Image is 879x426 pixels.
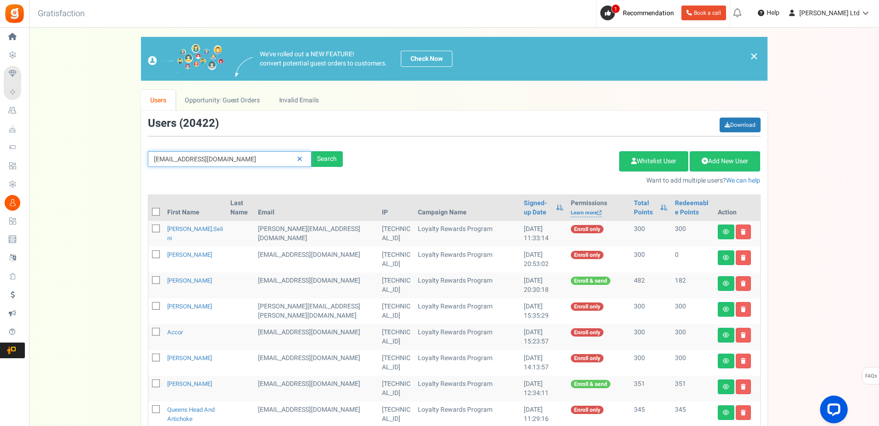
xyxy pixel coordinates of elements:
[167,276,212,285] a: [PERSON_NAME]
[148,118,219,130] h3: Users ( )
[520,324,567,350] td: [DATE] 15:23:57
[690,151,760,172] a: Add New User
[720,118,761,132] a: Download
[167,328,183,337] a: accor
[741,255,746,260] i: Delete user
[571,209,602,217] a: Learn more
[167,379,212,388] a: [PERSON_NAME]
[571,302,604,311] span: Enroll only
[524,199,551,217] a: Signed-up Date
[520,221,567,247] td: [DATE] 11:33:14
[723,358,729,364] i: View details
[741,307,746,312] i: Delete user
[671,376,714,402] td: 351
[141,90,176,111] a: Users
[571,225,604,233] span: Enroll only
[378,195,414,221] th: IP
[414,376,520,402] td: Loyalty Rewards Program
[571,380,610,388] span: Enroll & send
[167,354,212,362] a: [PERSON_NAME]
[571,354,604,362] span: Enroll only
[600,6,678,20] a: 1 Recommendation
[270,90,328,111] a: Invalid Emails
[671,298,714,324] td: 300
[176,90,269,111] a: Opportunity: Guest Orders
[293,151,307,167] a: Reset
[235,57,253,77] img: images
[414,195,520,221] th: Campaign Name
[378,350,414,376] td: [TECHNICAL_ID]
[623,8,674,18] span: Recommendation
[634,199,656,217] a: Total Points
[723,229,729,235] i: View details
[260,50,387,68] p: We've rolled out a NEW FEATURE! convert potential guest orders to customers.
[714,195,760,221] th: Action
[799,8,860,18] span: [PERSON_NAME] Ltd
[148,151,311,167] input: Search by email or name
[378,272,414,298] td: [TECHNICAL_ID]
[414,247,520,272] td: Loyalty Rewards Program
[378,221,414,247] td: [TECHNICAL_ID]
[630,324,672,350] td: 300
[378,324,414,350] td: [TECHNICAL_ID]
[571,277,610,285] span: Enroll & send
[741,281,746,286] i: Delete user
[254,195,378,221] th: Email
[167,250,212,259] a: [PERSON_NAME]
[311,151,343,167] div: Search
[401,51,452,67] a: Check Now
[671,324,714,350] td: 300
[723,255,729,260] i: View details
[378,247,414,272] td: [TECHNICAL_ID]
[414,350,520,376] td: Loyalty Rewards Program
[520,376,567,402] td: [DATE] 12:34:11
[183,115,215,131] span: 20422
[520,298,567,324] td: [DATE] 15:35:29
[227,195,254,221] th: Last Name
[681,6,726,20] a: Book a call
[520,272,567,298] td: [DATE] 20:30:18
[671,272,714,298] td: 182
[254,247,378,272] td: General
[414,324,520,350] td: Loyalty Rewards Program
[567,195,630,221] th: Permissions
[675,199,710,217] a: Redeemable Points
[671,247,714,272] td: 0
[167,405,215,423] a: Queens Head and Artichoke
[741,384,746,390] i: Delete user
[254,324,378,350] td: General
[28,5,95,23] h3: Gratisfaction
[741,410,746,415] i: Delete user
[723,410,729,415] i: View details
[520,350,567,376] td: [DATE] 14:13:57
[378,376,414,402] td: [TECHNICAL_ID]
[630,298,672,324] td: 300
[750,51,758,62] a: ×
[378,298,414,324] td: [TECHNICAL_ID]
[754,6,783,20] a: Help
[254,221,378,247] td: General
[167,225,223,243] a: [PERSON_NAME].selini
[414,272,520,298] td: Loyalty Rewards Program
[865,367,877,385] span: FAQs
[167,302,212,311] a: [PERSON_NAME]
[741,229,746,235] i: Delete user
[520,247,567,272] td: [DATE] 20:53:02
[254,272,378,298] td: General
[723,307,729,312] i: View details
[741,332,746,338] i: Delete user
[630,350,672,376] td: 300
[630,247,672,272] td: 300
[723,384,729,390] i: View details
[671,350,714,376] td: 300
[723,332,729,338] i: View details
[148,44,224,74] img: images
[764,8,779,18] span: Help
[630,272,672,298] td: 482
[414,221,520,247] td: Loyalty Rewards Program
[611,4,620,13] span: 1
[741,358,746,364] i: Delete user
[571,406,604,414] span: Enroll only
[571,251,604,259] span: Enroll only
